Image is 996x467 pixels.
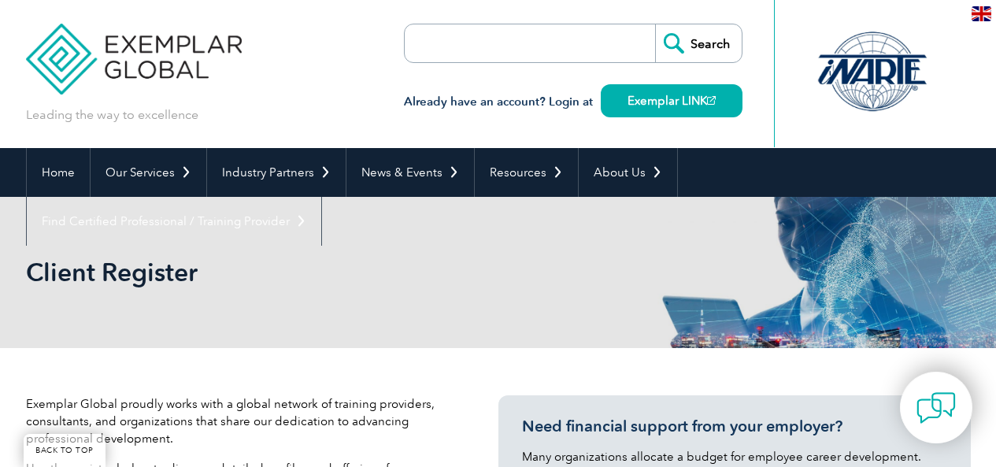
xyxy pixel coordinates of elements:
img: en [972,6,991,21]
p: Exemplar Global proudly works with a global network of training providers, consultants, and organ... [26,395,451,447]
a: Find Certified Professional / Training Provider [27,197,321,246]
img: contact-chat.png [916,388,956,428]
img: open_square.png [707,96,716,105]
a: Home [27,148,90,197]
a: Our Services [91,148,206,197]
a: About Us [579,148,677,197]
h3: Need financial support from your employer? [522,417,947,436]
p: Leading the way to excellence [26,106,198,124]
a: Industry Partners [207,148,346,197]
h3: Already have an account? Login at [404,92,742,112]
a: Exemplar LINK [601,84,742,117]
a: BACK TO TOP [24,434,106,467]
h2: Client Register [26,260,687,285]
input: Search [655,24,742,62]
a: Resources [475,148,578,197]
a: News & Events [346,148,474,197]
